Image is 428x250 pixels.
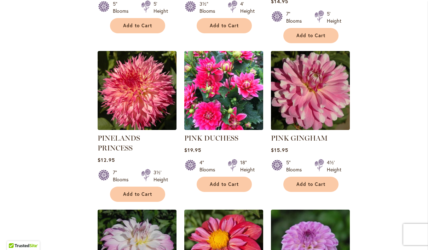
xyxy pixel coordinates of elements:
[184,51,263,130] img: PINK DUCHESS
[199,159,219,173] div: 4" Blooms
[113,0,133,15] div: 5" Blooms
[184,134,238,142] a: PINK DUCHESS
[283,177,339,192] button: Add to Cart
[271,125,350,131] a: PINK GINGHAM
[184,147,201,153] span: $19.95
[199,0,219,15] div: 3½" Blooms
[286,159,306,173] div: 5" Blooms
[98,134,140,152] a: PINELANDS PRINCESS
[110,18,165,33] button: Add to Cart
[110,187,165,202] button: Add to Cart
[240,0,255,15] div: 4' Height
[283,28,339,43] button: Add to Cart
[123,23,152,29] span: Add to Cart
[296,33,325,39] span: Add to Cart
[327,10,341,24] div: 5' Height
[296,181,325,187] span: Add to Cart
[154,0,168,15] div: 5' Height
[327,159,341,173] div: 4½' Height
[210,23,239,29] span: Add to Cart
[271,51,350,130] img: PINK GINGHAM
[98,157,115,163] span: $12.95
[271,147,288,153] span: $15.95
[184,125,263,131] a: PINK DUCHESS
[197,18,252,33] button: Add to Cart
[271,134,328,142] a: PINK GINGHAM
[286,10,306,24] div: 7" Blooms
[123,191,152,197] span: Add to Cart
[98,51,177,130] img: PINELANDS PRINCESS
[154,169,168,183] div: 3½' Height
[5,225,25,245] iframe: Launch Accessibility Center
[240,159,255,173] div: 18" Height
[210,181,239,187] span: Add to Cart
[197,177,252,192] button: Add to Cart
[113,169,133,183] div: 7" Blooms
[98,125,177,131] a: PINELANDS PRINCESS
